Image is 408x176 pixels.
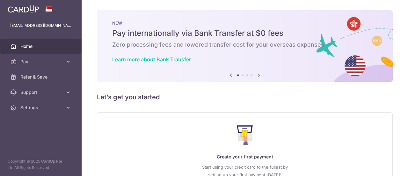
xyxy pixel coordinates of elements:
[20,104,62,111] span: Settings
[97,10,393,82] img: Bank transfer banner
[110,153,380,161] p: Create your first payment
[112,28,377,38] h5: Pay internationally via Bank Transfer at $0 fees
[112,56,191,63] a: Learn more about Bank Transfer
[237,125,253,145] img: Make Payment
[97,92,393,102] h5: Let’s get you started
[20,58,62,65] span: Pay
[10,22,71,29] p: [EMAIL_ADDRESS][DOMAIN_NAME]
[112,20,377,26] p: NEW
[112,41,377,49] h6: Zero processing fees and lowered transfer cost for your overseas expenses
[20,74,62,80] span: Refer & Save
[8,5,39,13] img: CardUp
[20,89,62,96] span: Support
[20,43,62,50] span: Home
